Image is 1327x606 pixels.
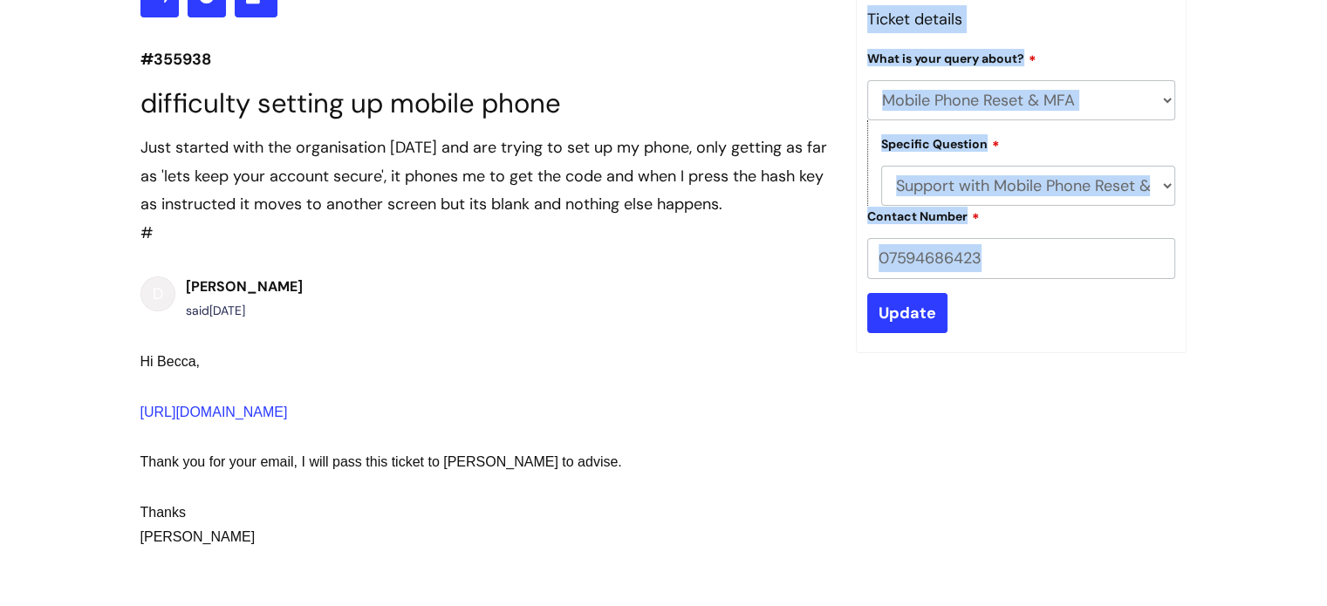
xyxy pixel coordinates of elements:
[186,300,303,322] div: said
[140,450,767,475] div: Thank you for your email, I will pass this ticket to [PERSON_NAME] to advise.
[140,350,767,425] div: Hi Becca,
[881,134,1000,152] label: Specific Question
[867,207,980,224] label: Contact Number
[209,303,245,318] span: Mon, 13 Oct, 2025 at 3:30 PM
[140,45,830,73] p: #355938
[140,133,830,218] div: Just started with the organisation [DATE] and are trying to set up my phone, only getting as far ...
[140,87,830,119] h1: difficulty setting up mobile phone
[867,5,1176,33] h3: Ticket details
[140,133,830,247] div: #
[140,276,175,311] div: D
[140,500,767,526] div: Thanks
[867,293,947,333] input: Update
[186,277,303,296] b: [PERSON_NAME]
[867,49,1036,66] label: What is your query about?
[140,405,288,419] a: [URL][DOMAIN_NAME]
[140,525,767,550] div: [PERSON_NAME]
